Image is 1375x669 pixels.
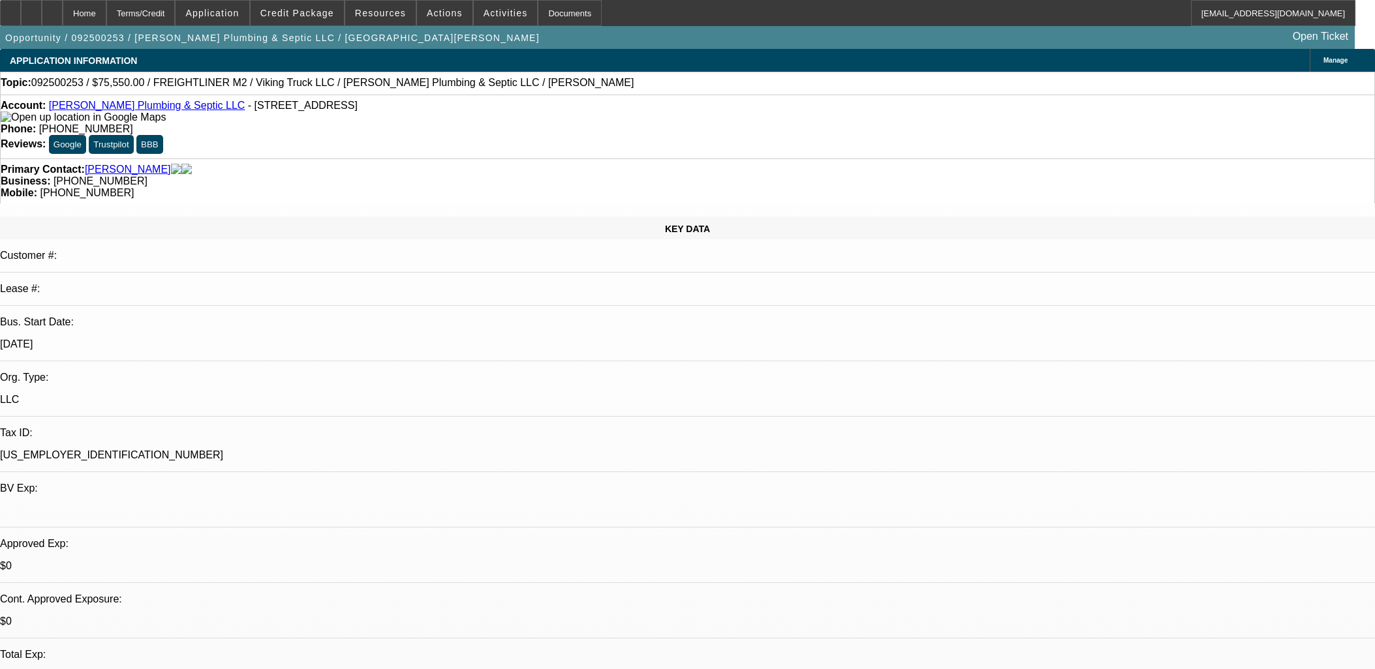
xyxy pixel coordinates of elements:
button: Google [49,135,86,154]
strong: Reviews: [1,138,46,149]
span: [PHONE_NUMBER] [39,123,133,134]
span: [PHONE_NUMBER] [40,187,134,198]
button: Credit Package [251,1,344,25]
strong: Primary Contact: [1,164,85,175]
a: Open Ticket [1288,25,1353,48]
span: Actions [427,8,463,18]
strong: Topic: [1,77,31,89]
span: Manage [1323,57,1348,64]
button: Trustpilot [89,135,133,154]
span: KEY DATA [665,224,710,234]
button: Activities [474,1,538,25]
a: [PERSON_NAME] Plumbing & Septic LLC [49,100,245,111]
span: - [STREET_ADDRESS] [248,100,358,111]
strong: Business: [1,175,50,186]
strong: Phone: [1,123,36,134]
span: Credit Package [260,8,334,18]
span: Application [185,8,239,18]
span: [PHONE_NUMBER] [54,175,147,186]
img: linkedin-icon.png [181,164,192,175]
strong: Mobile: [1,187,37,198]
button: Resources [345,1,416,25]
span: 092500253 / $75,550.00 / FREIGHTLINER M2 / Viking Truck LLC / [PERSON_NAME] Plumbing & Septic LLC... [31,77,634,89]
img: facebook-icon.png [171,164,181,175]
a: View Google Maps [1,111,166,123]
a: [PERSON_NAME] [85,164,171,175]
strong: Account: [1,100,46,111]
span: APPLICATION INFORMATION [10,55,137,66]
button: Actions [417,1,472,25]
span: Activities [484,8,528,18]
button: BBB [136,135,163,154]
img: Open up location in Google Maps [1,111,166,123]
span: Opportunity / 092500253 / [PERSON_NAME] Plumbing & Septic LLC / [GEOGRAPHIC_DATA][PERSON_NAME] [5,33,540,43]
span: Resources [355,8,406,18]
button: Application [176,1,249,25]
